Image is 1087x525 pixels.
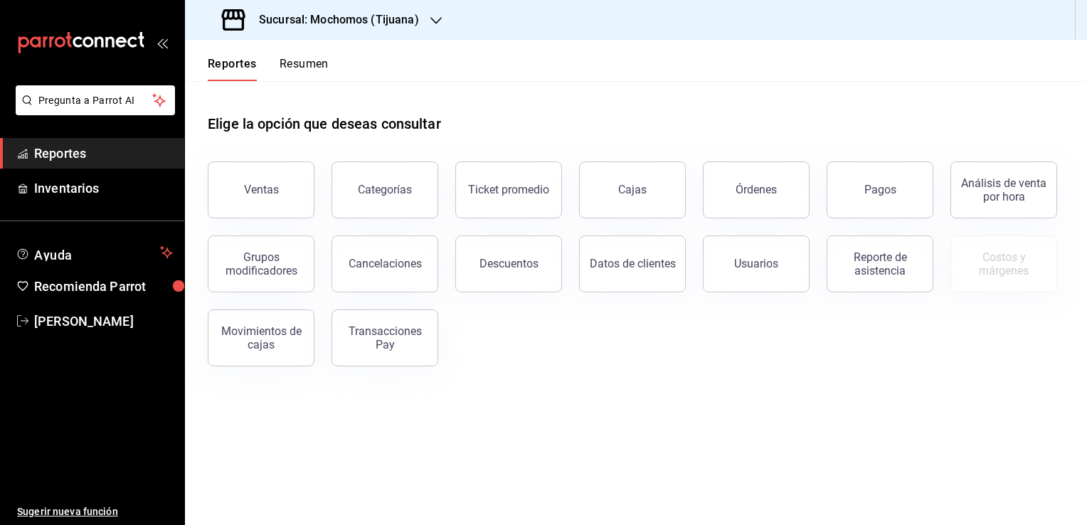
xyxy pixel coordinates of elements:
button: Resumen [280,57,329,81]
button: Datos de clientes [579,235,686,292]
div: Categorías [358,183,412,196]
a: Pregunta a Parrot AI [10,103,175,118]
div: Análisis de venta por hora [960,176,1048,203]
button: Ticket promedio [455,161,562,218]
div: Órdenes [736,183,777,196]
div: Cajas [618,183,647,196]
div: Grupos modificadores [217,250,305,277]
button: Categorías [332,161,438,218]
button: Movimientos de cajas [208,309,314,366]
button: Reporte de asistencia [827,235,933,292]
button: Contrata inventarios para ver este reporte [950,235,1057,292]
div: Descuentos [479,257,539,270]
span: [PERSON_NAME] [34,312,173,331]
button: Cajas [579,161,686,218]
div: Cancelaciones [349,257,422,270]
span: Pregunta a Parrot AI [38,93,153,108]
h3: Sucursal: Mochomos (Tijuana) [248,11,419,28]
div: Pagos [864,183,896,196]
div: Transacciones Pay [341,324,429,351]
button: Órdenes [703,161,810,218]
div: navigation tabs [208,57,329,81]
button: open_drawer_menu [157,37,168,48]
button: Grupos modificadores [208,235,314,292]
div: Costos y márgenes [960,250,1048,277]
span: Reportes [34,144,173,163]
span: Sugerir nueva función [17,504,173,519]
div: Reporte de asistencia [836,250,924,277]
button: Cancelaciones [332,235,438,292]
button: Usuarios [703,235,810,292]
button: Ventas [208,161,314,218]
div: Ticket promedio [468,183,549,196]
button: Análisis de venta por hora [950,161,1057,218]
button: Pregunta a Parrot AI [16,85,175,115]
div: Usuarios [734,257,778,270]
h1: Elige la opción que deseas consultar [208,113,441,134]
button: Descuentos [455,235,562,292]
span: Ayuda [34,244,154,261]
div: Datos de clientes [590,257,676,270]
button: Pagos [827,161,933,218]
span: Recomienda Parrot [34,277,173,296]
span: Inventarios [34,179,173,198]
div: Ventas [244,183,279,196]
div: Movimientos de cajas [217,324,305,351]
button: Transacciones Pay [332,309,438,366]
button: Reportes [208,57,257,81]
